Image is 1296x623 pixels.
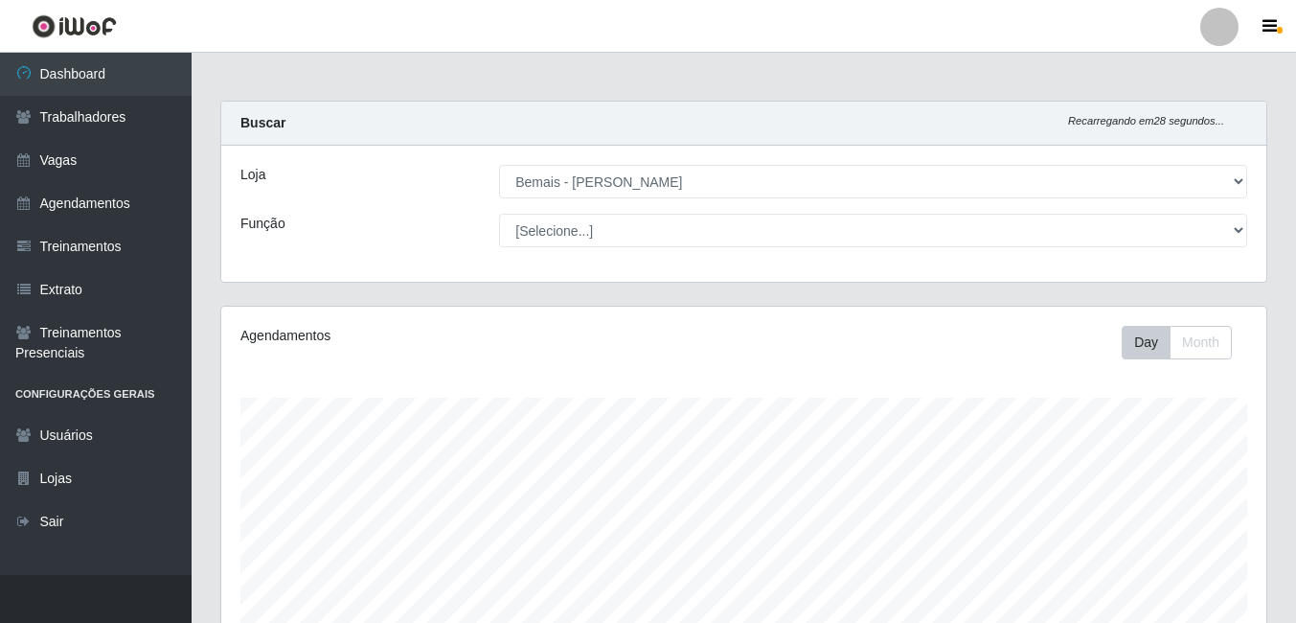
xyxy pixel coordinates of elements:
[240,115,285,130] strong: Buscar
[1068,115,1224,127] i: Recarregando em 28 segundos...
[32,14,117,38] img: CoreUI Logo
[240,214,285,234] label: Função
[1122,326,1171,359] button: Day
[1122,326,1247,359] div: Toolbar with button groups
[240,326,643,346] div: Agendamentos
[240,165,265,185] label: Loja
[1170,326,1232,359] button: Month
[1122,326,1232,359] div: First group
